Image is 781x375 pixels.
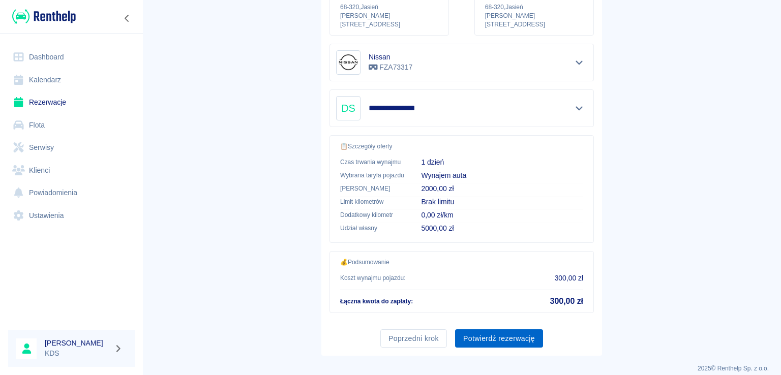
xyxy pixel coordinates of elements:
a: Dashboard [8,46,135,69]
p: KDS [45,348,110,359]
div: DS [336,96,361,120]
img: Renthelp logo [12,8,76,25]
p: FZA73317 [369,62,412,73]
p: [PERSON_NAME][STREET_ADDRESS] [340,12,438,29]
a: Flota [8,114,135,137]
p: Wybrana taryfa pojazdu [340,171,405,180]
h6: [PERSON_NAME] [45,338,110,348]
p: Łączna kwota do zapłaty : [340,297,413,306]
p: [PERSON_NAME] [340,184,405,193]
p: Wynajem auta [421,170,583,181]
p: Udział własny [340,224,405,233]
p: 300,00 zł [555,273,583,284]
p: Brak limitu [421,197,583,207]
p: Dodatkowy kilometr [340,210,405,220]
p: 5000,00 zł [421,223,583,234]
p: 1 dzień [421,157,583,168]
a: Klienci [8,159,135,182]
p: 68-320 , Jasień [485,3,583,12]
p: 📋 Szczegóły oferty [340,142,583,151]
button: Pokaż szczegóły [571,101,588,115]
img: Image [338,52,358,73]
button: Pokaż szczegóły [571,55,588,70]
p: 💰 Podsumowanie [340,258,583,267]
h6: Nissan [369,52,412,62]
h5: 300,00 zł [550,296,583,306]
p: Czas trwania wynajmu [340,158,405,167]
button: Zwiń nawigację [119,12,135,25]
button: Potwierdź rezerwację [455,329,543,348]
p: 2000,00 zł [421,183,583,194]
p: Limit kilometrów [340,197,405,206]
button: Poprzedni krok [380,329,447,348]
a: Ustawienia [8,204,135,227]
p: 2025 © Renthelp Sp. z o.o. [155,364,769,373]
a: Kalendarz [8,69,135,91]
a: Rezerwacje [8,91,135,114]
a: Powiadomienia [8,181,135,204]
p: 0,00 zł/km [421,210,583,221]
p: Koszt wynajmu pojazdu : [340,273,406,283]
a: Serwisy [8,136,135,159]
p: 68-320 , Jasień [340,3,438,12]
a: Renthelp logo [8,8,76,25]
p: [PERSON_NAME][STREET_ADDRESS] [485,12,583,29]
